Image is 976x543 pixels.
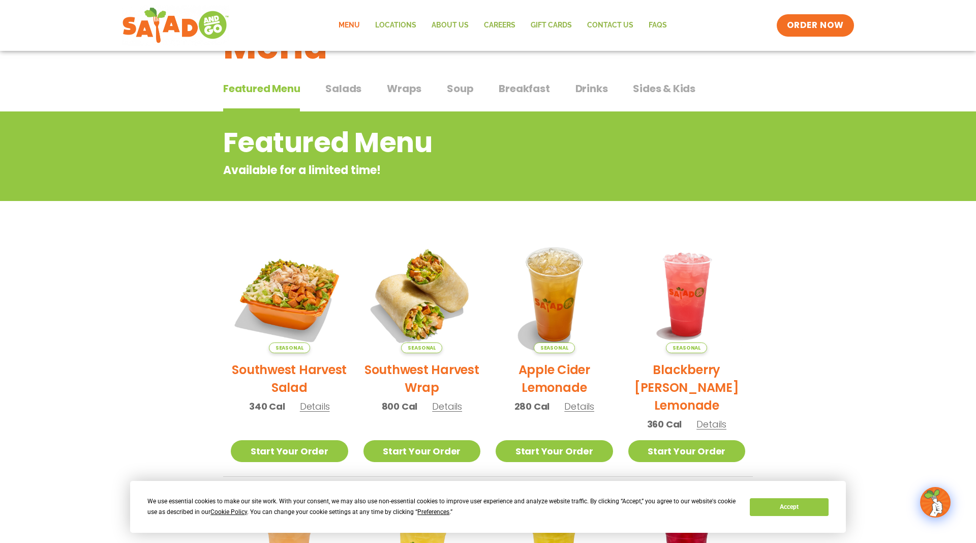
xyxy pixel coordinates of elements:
span: Cookie Policy [210,508,247,516]
span: Details [564,400,594,413]
span: 280 Cal [514,399,550,413]
span: Wraps [387,81,421,96]
span: 360 Cal [647,417,682,431]
span: 800 Cal [382,399,418,413]
span: Details [300,400,330,413]
nav: Menu [331,14,675,37]
a: Menu [331,14,368,37]
span: Salads [325,81,361,96]
span: Seasonal [534,342,575,353]
span: Seasonal [666,342,707,353]
a: FAQs [641,14,675,37]
img: Product photo for Southwest Harvest Wrap [363,236,481,353]
span: Details [696,418,726,431]
span: ORDER NOW [787,19,844,32]
span: Seasonal [401,342,442,353]
h2: Southwest Harvest Salad [231,361,348,396]
a: GIFT CARDS [523,14,579,37]
div: We use essential cookies to make our site work. With your consent, we may also use non-essential ... [147,496,738,518]
img: Product photo for Blackberry Bramble Lemonade [628,236,746,353]
span: Soup [447,81,473,96]
h2: Blackberry [PERSON_NAME] Lemonade [628,361,746,414]
span: Featured Menu [223,81,300,96]
span: Details [432,400,462,413]
img: wpChatIcon [921,488,950,517]
a: Start Your Order [628,440,746,462]
a: Contact Us [579,14,641,37]
span: Breakfast [499,81,550,96]
span: Preferences [417,508,449,516]
a: Careers [476,14,523,37]
a: About Us [424,14,476,37]
a: Start Your Order [231,440,348,462]
span: Drinks [575,81,608,96]
img: Product photo for Apple Cider Lemonade [496,236,613,353]
button: Accept [750,498,828,516]
a: Locations [368,14,424,37]
span: 340 Cal [249,399,285,413]
p: Available for a limited time! [223,162,671,179]
div: Tabbed content [223,77,753,112]
span: Seasonal [269,342,310,353]
img: new-SAG-logo-768×292 [122,5,229,46]
a: Start Your Order [363,440,481,462]
span: Sides & Kids [633,81,695,96]
h2: Apple Cider Lemonade [496,361,613,396]
h2: Featured Menu [223,122,671,163]
img: Product photo for Southwest Harvest Salad [231,236,348,353]
a: ORDER NOW [777,14,854,37]
div: Cookie Consent Prompt [130,481,846,533]
h2: Southwest Harvest Wrap [363,361,481,396]
a: Start Your Order [496,440,613,462]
